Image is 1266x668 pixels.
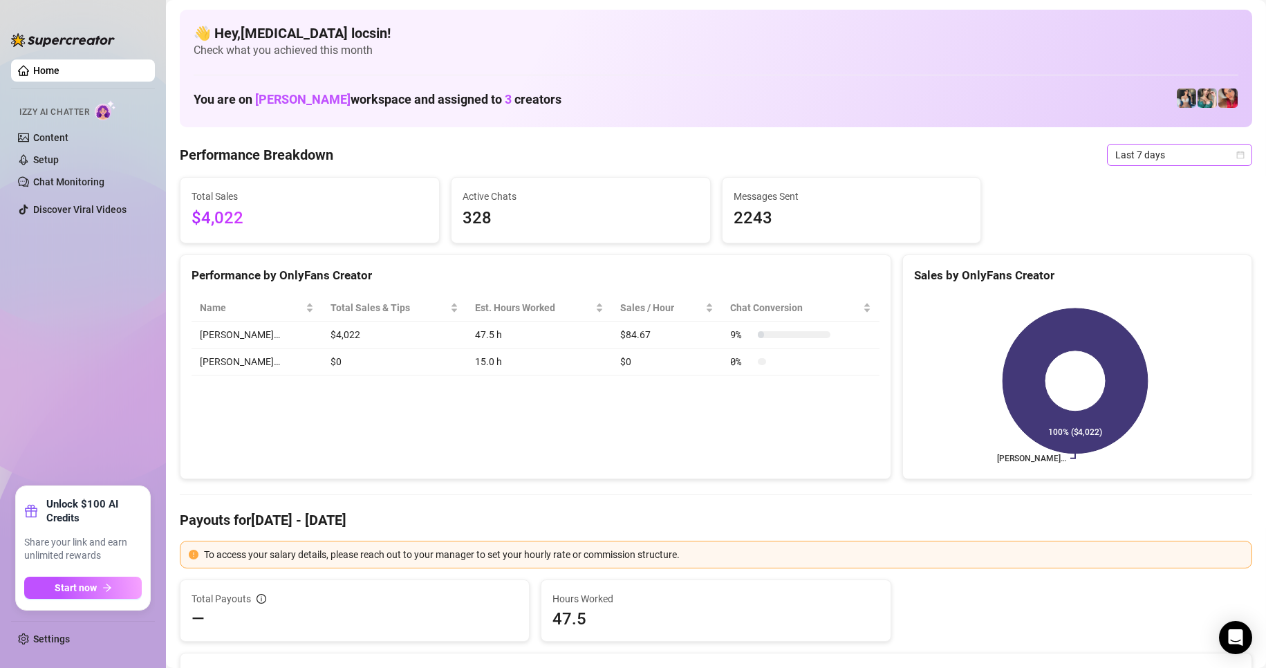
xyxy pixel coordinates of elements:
span: — [192,608,205,630]
img: logo-BBDzfeDw.svg [11,33,115,47]
a: Discover Viral Videos [33,204,127,215]
div: Sales by OnlyFans Creator [914,266,1240,285]
div: Est. Hours Worked [475,300,593,315]
img: Vanessa [1218,89,1238,108]
span: $4,022 [192,205,428,232]
td: [PERSON_NAME]… [192,349,322,375]
span: Name [200,300,303,315]
span: Total Sales & Tips [331,300,447,315]
th: Sales / Hour [612,295,722,322]
span: Active Chats [463,189,699,204]
img: AI Chatter [95,100,116,120]
td: [PERSON_NAME]… [192,322,322,349]
span: [PERSON_NAME] [255,92,351,106]
img: Zaddy [1198,89,1217,108]
td: $0 [322,349,467,375]
span: Share your link and earn unlimited rewards [24,536,142,563]
td: 15.0 h [467,349,612,375]
span: Messages Sent [734,189,970,204]
div: To access your salary details, please reach out to your manager to set your hourly rate or commis... [204,547,1243,562]
td: $0 [612,349,722,375]
h1: You are on workspace and assigned to creators [194,92,561,107]
span: 9 % [730,327,752,342]
div: Open Intercom Messenger [1219,621,1252,654]
th: Total Sales & Tips [322,295,467,322]
span: 47.5 [552,608,879,630]
td: $84.67 [612,322,722,349]
h4: Payouts for [DATE] - [DATE] [180,510,1252,530]
span: Last 7 days [1115,145,1244,165]
span: arrow-right [102,583,112,593]
th: Chat Conversion [722,295,879,322]
a: Settings [33,633,70,644]
span: 3 [505,92,512,106]
span: Chat Conversion [730,300,860,315]
img: Katy [1177,89,1196,108]
span: Hours Worked [552,591,879,606]
strong: Unlock $100 AI Credits [46,497,142,525]
span: Start now [55,582,97,593]
span: 328 [463,205,699,232]
span: calendar [1236,151,1245,159]
span: Total Sales [192,189,428,204]
h4: Performance Breakdown [180,145,333,165]
a: Setup [33,154,59,165]
span: Izzy AI Chatter [19,106,89,119]
span: 2243 [734,205,970,232]
td: $4,022 [322,322,467,349]
button: Start nowarrow-right [24,577,142,599]
a: Chat Monitoring [33,176,104,187]
h4: 👋 Hey, [MEDICAL_DATA] locsin ! [194,24,1238,43]
a: Content [33,132,68,143]
span: info-circle [257,594,266,604]
span: exclamation-circle [189,550,198,559]
span: Check what you achieved this month [194,43,1238,58]
span: gift [24,504,38,518]
th: Name [192,295,322,322]
div: Performance by OnlyFans Creator [192,266,879,285]
a: Home [33,65,59,76]
text: [PERSON_NAME]… [997,454,1066,463]
td: 47.5 h [467,322,612,349]
span: 0 % [730,354,752,369]
span: Total Payouts [192,591,251,606]
span: Sales / Hour [620,300,702,315]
